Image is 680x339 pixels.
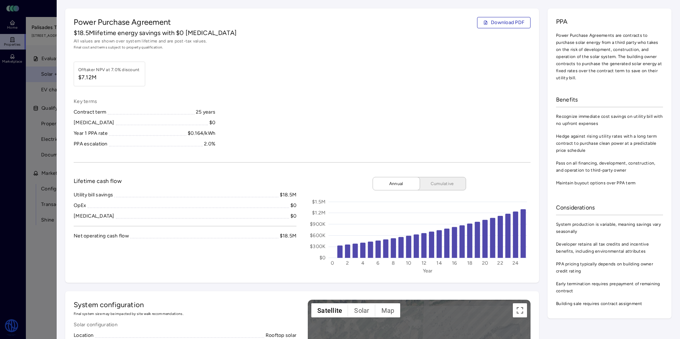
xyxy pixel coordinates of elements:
div: $0 [290,212,297,220]
span: Final system size may be impacted by site walk recommendations. [74,311,296,317]
text: $900K [310,221,325,227]
div: Offtaker NPV at 7.0% discount [78,66,140,73]
span: System production is variable, meaning savings vary seasonally [556,221,663,235]
text: 22 [497,260,503,266]
span: Power Purchase Agreements are contracts to purchase solar energy from a third party who takes on ... [556,32,663,81]
div: Net operating cash flow [74,232,129,240]
span: Developer retains all tax credits and incentive benefits, including environmental attributes [556,241,663,255]
text: Year [423,268,433,274]
text: 2 [346,260,349,266]
span: Solar configuration [74,321,296,329]
text: $600K [310,232,325,239]
text: 20 [482,260,488,266]
div: Year 1 PPA rate [74,130,108,137]
div: Benefits [556,93,663,107]
span: All values are shown over system lifetime and are post-tax values. [74,38,531,45]
button: Toggle fullscreen view [513,303,527,317]
div: [MEDICAL_DATA] [74,119,114,127]
div: OpEx [74,202,86,209]
button: Download PDF [477,17,531,28]
div: $18.5M [280,191,297,199]
span: Power Purchase Agreement [74,17,171,28]
span: PPA [556,17,663,26]
text: $1.2M [312,210,325,216]
span: Final cost and terms subject to property qualification. [74,45,531,50]
span: Maintain buyout options over PPA term [556,179,663,186]
span: $7.12M [78,73,140,82]
div: Contract term [74,108,106,116]
button: Show solar potential [348,303,375,317]
span: PPA pricing typically depends on building owner credit rating [556,260,663,275]
text: $300K [310,243,325,249]
text: $0 [319,255,326,261]
div: 2.0% [204,140,215,148]
div: Utility bill savings [74,191,113,199]
text: 12 [421,260,427,266]
span: Download PDF [491,19,525,27]
div: [MEDICAL_DATA] [74,212,114,220]
text: 8 [392,260,395,266]
span: $18.5M lifetime energy savings with $0 [MEDICAL_DATA] [74,28,237,38]
span: Annual [379,180,414,187]
text: 4 [361,260,364,266]
span: Cumulative [425,180,460,187]
div: Considerations [556,201,663,215]
text: 16 [452,260,457,266]
div: $0.164/kWh [188,130,216,137]
span: Recognize immediate cost savings on utility bill with no upfront expenses [556,113,663,127]
div: PPA escalation [74,140,108,148]
span: Lifetime cash flow [74,177,122,185]
span: Pass on all financing, development, construction, and operation to third-party owner [556,160,663,174]
span: Early termination requires prepayment of remaining contract [556,280,663,294]
text: $1.5M [312,199,325,205]
text: 10 [406,260,412,266]
h2: System configuration [74,300,296,310]
text: 18 [467,260,473,266]
text: 0 [331,260,334,266]
span: Hedge against rising utility rates with a long term contract to purchase clean power at a predict... [556,133,663,154]
div: $0 [290,202,297,209]
div: $18.5M [280,232,297,240]
text: 6 [376,260,379,266]
button: Show street map [375,303,401,317]
button: Show satellite imagery [311,303,348,317]
text: 14 [436,260,442,266]
text: 24 [512,260,519,266]
div: $0 [209,119,216,127]
span: Key terms [74,98,215,105]
div: 25 years [196,108,215,116]
span: Building sale requires contract assignment [556,300,663,307]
